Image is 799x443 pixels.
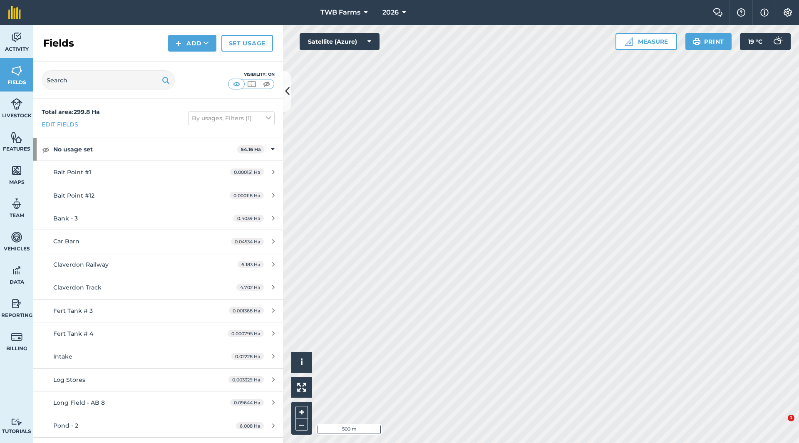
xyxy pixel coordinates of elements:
[693,37,701,47] img: svg+xml;base64,PHN2ZyB4bWxucz0iaHR0cDovL3d3dy53My5vcmcvMjAwMC9zdmciIHdpZHRoPSIxOSIgaGVpZ2h0PSIyNC...
[231,80,242,88] img: svg+xml;base64,PHN2ZyB4bWxucz0iaHR0cDovL3d3dy53My5vcmcvMjAwMC9zdmciIHdpZHRoPSI1MCIgaGVpZ2h0PSI0MC...
[33,345,283,368] a: Intake0.02228 Ha
[53,307,93,314] span: Fert Tank # 3
[783,8,793,17] img: A cog icon
[33,161,283,183] a: Bait Point #10.000151 Ha
[188,111,275,125] button: By usages, Filters (1)
[11,198,22,210] img: svg+xml;base64,PD94bWwgdmVyc2lvbj0iMS4wIiBlbmNvZGluZz0idXRmLTgiPz4KPCEtLSBHZW5lcmF0b3I6IEFkb2JlIE...
[229,307,264,314] span: 0.001368 Ha
[11,264,22,277] img: svg+xml;base64,PD94bWwgdmVyc2lvbj0iMS4wIiBlbmNvZGluZz0idXRmLTgiPz4KPCEtLSBHZW5lcmF0b3I6IEFkb2JlIE...
[168,35,216,52] button: Add
[176,38,181,48] img: svg+xml;base64,PHN2ZyB4bWxucz0iaHR0cDovL3d3dy53My5vcmcvMjAwMC9zdmciIHdpZHRoPSIxNCIgaGVpZ2h0PSIyNC...
[300,33,380,50] button: Satellite (Azure)
[8,6,21,19] img: fieldmargin Logo
[11,164,22,177] img: svg+xml;base64,PHN2ZyB4bWxucz0iaHR0cDovL3d3dy53My5vcmcvMjAwMC9zdmciIHdpZHRoPSI1NiIgaGVpZ2h0PSI2MC...
[33,138,283,161] div: No usage set54.16 Ha
[685,33,732,50] button: Print
[382,7,399,17] span: 2026
[788,415,794,421] span: 1
[33,391,283,414] a: Long Field - AB 80.09644 Ha
[53,353,72,360] span: Intake
[228,330,264,337] span: 0.000795 Ha
[295,406,308,418] button: +
[33,230,283,252] a: Car Barn0.04534 Ha
[11,31,22,44] img: svg+xml;base64,PD94bWwgdmVyc2lvbj0iMS4wIiBlbmNvZGluZz0idXRmLTgiPz4KPCEtLSBHZW5lcmF0b3I6IEFkb2JlIE...
[53,261,109,268] span: Claverdon Railway
[261,80,272,88] img: svg+xml;base64,PHN2ZyB4bWxucz0iaHR0cDovL3d3dy53My5vcmcvMjAwMC9zdmciIHdpZHRoPSI1MCIgaGVpZ2h0PSI0MC...
[230,192,264,199] span: 0.000118 Ha
[11,131,22,144] img: svg+xml;base64,PHN2ZyB4bWxucz0iaHR0cDovL3d3dy53My5vcmcvMjAwMC9zdmciIHdpZHRoPSI1NiIgaGVpZ2h0PSI2MC...
[230,399,264,406] span: 0.09644 Ha
[769,33,786,50] img: svg+xml;base64,PD94bWwgdmVyc2lvbj0iMS4wIiBlbmNvZGluZz0idXRmLTgiPz4KPCEtLSBHZW5lcmF0b3I6IEFkb2JlIE...
[295,418,308,431] button: –
[162,75,170,85] img: svg+xml;base64,PHN2ZyB4bWxucz0iaHR0cDovL3d3dy53My5vcmcvMjAwMC9zdmciIHdpZHRoPSIxOSIgaGVpZ2h0PSIyNC...
[236,422,264,429] span: 6.008 Ha
[231,238,264,245] span: 0.04534 Ha
[33,253,283,276] a: Claverdon Railway6.183 Ha
[42,144,50,154] img: svg+xml;base64,PHN2ZyB4bWxucz0iaHR0cDovL3d3dy53My5vcmcvMjAwMC9zdmciIHdpZHRoPSIxOCIgaGVpZ2h0PSIyNC...
[233,215,264,222] span: 0.4039 Ha
[238,261,264,268] span: 6.183 Ha
[300,357,303,367] span: i
[33,322,283,345] a: Fert Tank # 40.000795 Ha
[736,8,746,17] img: A question mark icon
[11,231,22,243] img: svg+xml;base64,PD94bWwgdmVyc2lvbj0iMS4wIiBlbmNvZGluZz0idXRmLTgiPz4KPCEtLSBHZW5lcmF0b3I6IEFkb2JlIE...
[53,399,105,406] span: Long Field - AB 8
[43,37,74,50] h2: Fields
[231,353,264,360] span: 0.02228 Ha
[11,297,22,310] img: svg+xml;base64,PD94bWwgdmVyc2lvbj0iMS4wIiBlbmNvZGluZz0idXRmLTgiPz4KPCEtLSBHZW5lcmF0b3I6IEFkb2JlIE...
[221,35,273,52] a: Set usage
[33,184,283,207] a: Bait Point #120.000118 Ha
[241,146,261,152] strong: 54.16 Ha
[246,80,257,88] img: svg+xml;base64,PHN2ZyB4bWxucz0iaHR0cDovL3d3dy53My5vcmcvMjAwMC9zdmciIHdpZHRoPSI1MCIgaGVpZ2h0PSI0MC...
[740,33,791,50] button: 19 °C
[33,369,283,391] a: Log Stores0.003329 Ha
[320,7,360,17] span: TWB Farms
[11,331,22,343] img: svg+xml;base64,PD94bWwgdmVyc2lvbj0iMS4wIiBlbmNvZGluZz0idXRmLTgiPz4KPCEtLSBHZW5lcmF0b3I6IEFkb2JlIE...
[53,238,79,245] span: Car Barn
[713,8,723,17] img: Two speech bubbles overlapping with the left bubble in the forefront
[53,215,78,222] span: Bank - 3
[625,37,633,46] img: Ruler icon
[291,352,312,373] button: i
[11,98,22,110] img: svg+xml;base64,PD94bWwgdmVyc2lvbj0iMS4wIiBlbmNvZGluZz0idXRmLTgiPz4KPCEtLSBHZW5lcmF0b3I6IEFkb2JlIE...
[53,422,78,429] span: Pond - 2
[748,33,762,50] span: 19 ° C
[53,376,85,384] span: Log Stores
[33,299,283,322] a: Fert Tank # 30.001368 Ha
[53,192,94,199] span: Bait Point #12
[771,415,791,435] iframe: Intercom live chat
[33,207,283,230] a: Bank - 30.4039 Ha
[297,383,306,392] img: Four arrows, one pointing top left, one top right, one bottom right and the last bottom left
[615,33,677,50] button: Measure
[42,70,175,90] input: Search
[53,330,93,337] span: Fert Tank # 4
[42,108,100,116] strong: Total area : 299.8 Ha
[760,7,769,17] img: svg+xml;base64,PHN2ZyB4bWxucz0iaHR0cDovL3d3dy53My5vcmcvMjAwMC9zdmciIHdpZHRoPSIxNyIgaGVpZ2h0PSIxNy...
[53,138,237,161] strong: No usage set
[53,284,102,291] span: Claverdon Track
[236,284,264,291] span: 4.702 Ha
[11,418,22,426] img: svg+xml;base64,PD94bWwgdmVyc2lvbj0iMS4wIiBlbmNvZGluZz0idXRmLTgiPz4KPCEtLSBHZW5lcmF0b3I6IEFkb2JlIE...
[53,168,91,176] span: Bait Point #1
[230,168,264,176] span: 0.000151 Ha
[33,414,283,437] a: Pond - 26.008 Ha
[33,276,283,299] a: Claverdon Track4.702 Ha
[228,71,275,78] div: Visibility: On
[228,376,264,383] span: 0.003329 Ha
[11,64,22,77] img: svg+xml;base64,PHN2ZyB4bWxucz0iaHR0cDovL3d3dy53My5vcmcvMjAwMC9zdmciIHdpZHRoPSI1NiIgaGVpZ2h0PSI2MC...
[42,120,78,129] a: Edit fields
